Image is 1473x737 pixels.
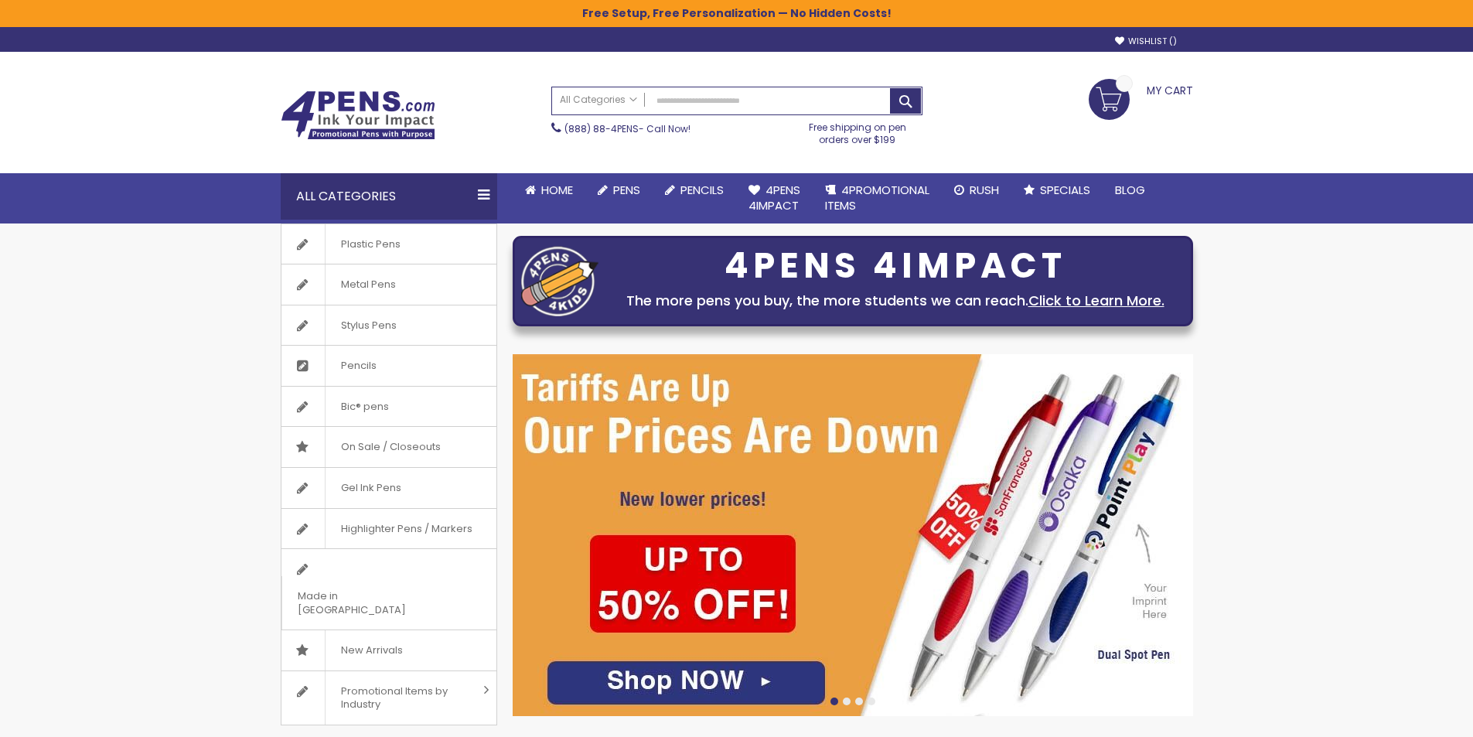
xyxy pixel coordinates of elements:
span: Stylus Pens [325,305,412,346]
a: Blog [1103,173,1158,207]
img: 4Pens Custom Pens and Promotional Products [281,90,435,140]
span: Plastic Pens [325,224,416,264]
a: Pens [585,173,653,207]
a: Highlighter Pens / Markers [281,509,496,549]
span: Pencils [325,346,392,386]
a: (888) 88-4PENS [564,122,639,135]
a: Click to Learn More. [1028,291,1164,310]
span: Gel Ink Pens [325,468,417,508]
a: All Categories [552,87,645,113]
a: Home [513,173,585,207]
div: The more pens you buy, the more students we can reach. [606,290,1185,312]
span: Pens [613,182,640,198]
div: Free shipping on pen orders over $199 [793,115,922,146]
span: Highlighter Pens / Markers [325,509,488,549]
a: Specials [1011,173,1103,207]
a: Metal Pens [281,264,496,305]
a: Plastic Pens [281,224,496,264]
span: All Categories [560,94,637,106]
a: Gel Ink Pens [281,468,496,508]
a: Bic® pens [281,387,496,427]
span: On Sale / Closeouts [325,427,456,467]
span: 4PROMOTIONAL ITEMS [825,182,929,213]
a: Promotional Items by Industry [281,671,496,725]
a: Pencils [653,173,736,207]
span: Rush [970,182,999,198]
span: New Arrivals [325,630,418,670]
a: Made in [GEOGRAPHIC_DATA] [281,549,496,630]
img: /cheap-promotional-products.html [513,354,1193,716]
a: 4Pens4impact [736,173,813,223]
span: Metal Pens [325,264,411,305]
a: Stylus Pens [281,305,496,346]
span: Pencils [680,182,724,198]
a: On Sale / Closeouts [281,427,496,467]
span: - Call Now! [564,122,690,135]
a: Rush [942,173,1011,207]
span: Bic® pens [325,387,404,427]
span: Made in [GEOGRAPHIC_DATA] [281,576,458,630]
img: four_pen_logo.png [521,246,598,316]
span: Specials [1040,182,1090,198]
a: Wishlist [1115,36,1177,47]
div: All Categories [281,173,497,220]
span: Blog [1115,182,1145,198]
span: Home [541,182,573,198]
a: New Arrivals [281,630,496,670]
span: Promotional Items by Industry [325,671,478,725]
span: 4Pens 4impact [748,182,800,213]
a: Pencils [281,346,496,386]
a: 4PROMOTIONALITEMS [813,173,942,223]
div: 4PENS 4IMPACT [606,250,1185,282]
